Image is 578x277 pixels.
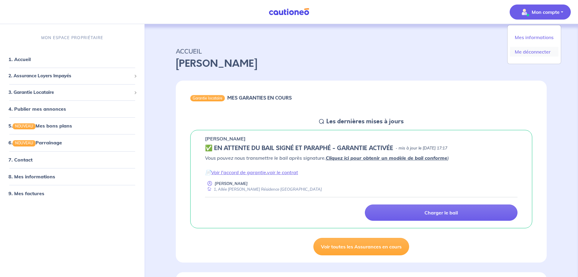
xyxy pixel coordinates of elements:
a: Mes informations [510,32,558,42]
h5: Les dernières mises à jours [326,118,404,125]
a: Voir toutes les Assurances en cours [313,238,409,255]
div: 4. Publier mes annonces [2,103,142,115]
div: 9. Mes factures [2,187,142,199]
div: 8. Mes informations [2,171,142,183]
img: Cautioneo [266,8,312,16]
a: 4. Publier mes annonces [8,106,66,112]
a: 7. Contact [8,157,33,163]
button: illu_account_valid_menu.svgMon compte [510,5,571,20]
a: Me déconnecter [510,47,558,57]
h6: MES GARANTIES EN COURS [227,95,292,101]
p: - mis à jour le [DATE] 17:17 [396,145,447,151]
a: 8. Mes informations [8,174,55,180]
p: ACCUEIL [176,46,547,57]
a: voir le contrat [267,169,298,175]
p: [PERSON_NAME] [205,135,246,142]
div: 5.NOUVEAUMes bons plans [2,120,142,132]
a: Cliquez ici pour obtenir un modèle de bail conforme [326,155,447,161]
a: Voir l'accord de garantie [211,169,266,175]
a: 6.NOUVEAUParrainage [8,140,62,146]
p: [PERSON_NAME] [215,181,248,186]
p: MON ESPACE PROPRIÉTAIRE [41,35,103,41]
div: Garantie locataire [190,95,225,101]
p: Charger le bail [424,210,458,216]
div: illu_account_valid_menu.svgMon compte [507,25,561,64]
img: illu_account_valid_menu.svg [520,7,529,17]
span: 2. Assurance Loyers Impayés [8,72,132,79]
a: Charger le bail [365,205,517,221]
h5: ✅️️️ EN ATTENTE DU BAIL SIGNÉ ET PARAPHÉ - GARANTIE ACTIVÉE [205,145,393,152]
div: 1. Accueil [2,53,142,65]
div: 1, Allée [PERSON_NAME] Résidence [GEOGRAPHIC_DATA] [205,186,322,192]
a: 9. Mes factures [8,190,44,196]
em: Vous pouvez nous transmettre le bail après signature. ) [205,155,449,161]
p: [PERSON_NAME] [176,57,547,71]
div: 6.NOUVEAUParrainage [2,137,142,149]
em: 📄 , [205,169,298,175]
div: 2. Assurance Loyers Impayés [2,70,142,82]
div: 3. Garantie Locataire [2,87,142,98]
div: 7. Contact [2,154,142,166]
span: 3. Garantie Locataire [8,89,132,96]
p: Mon compte [532,8,560,16]
a: 5.NOUVEAUMes bons plans [8,123,72,129]
div: state: CONTRACT-SIGNED, Context: IN-LANDLORD,IS-GL-CAUTION-IN-LANDLORD [205,145,517,152]
a: 1. Accueil [8,56,31,62]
